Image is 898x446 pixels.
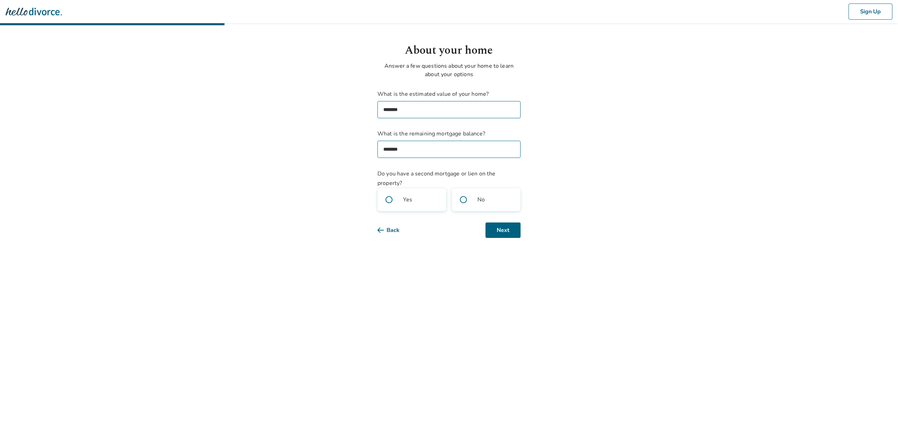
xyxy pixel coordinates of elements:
button: Next [485,222,521,238]
span: What is the remaining mortgage balance? [377,129,521,138]
input: What is the remaining mortgage balance? [377,141,521,158]
span: No [477,195,485,204]
p: Answer a few questions about your home to learn about your options [377,62,521,79]
span: Yes [403,195,412,204]
button: Back [377,222,411,238]
img: Hello Divorce Logo [6,5,62,19]
span: What is the estimated value of your home? [377,90,521,98]
button: Sign Up [849,4,892,20]
span: Do you have a second mortgage or lien on the property? [377,170,496,187]
iframe: Chat Widget [863,412,898,446]
input: What is the estimated value of your home? [377,101,521,118]
h1: About your home [377,42,521,59]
